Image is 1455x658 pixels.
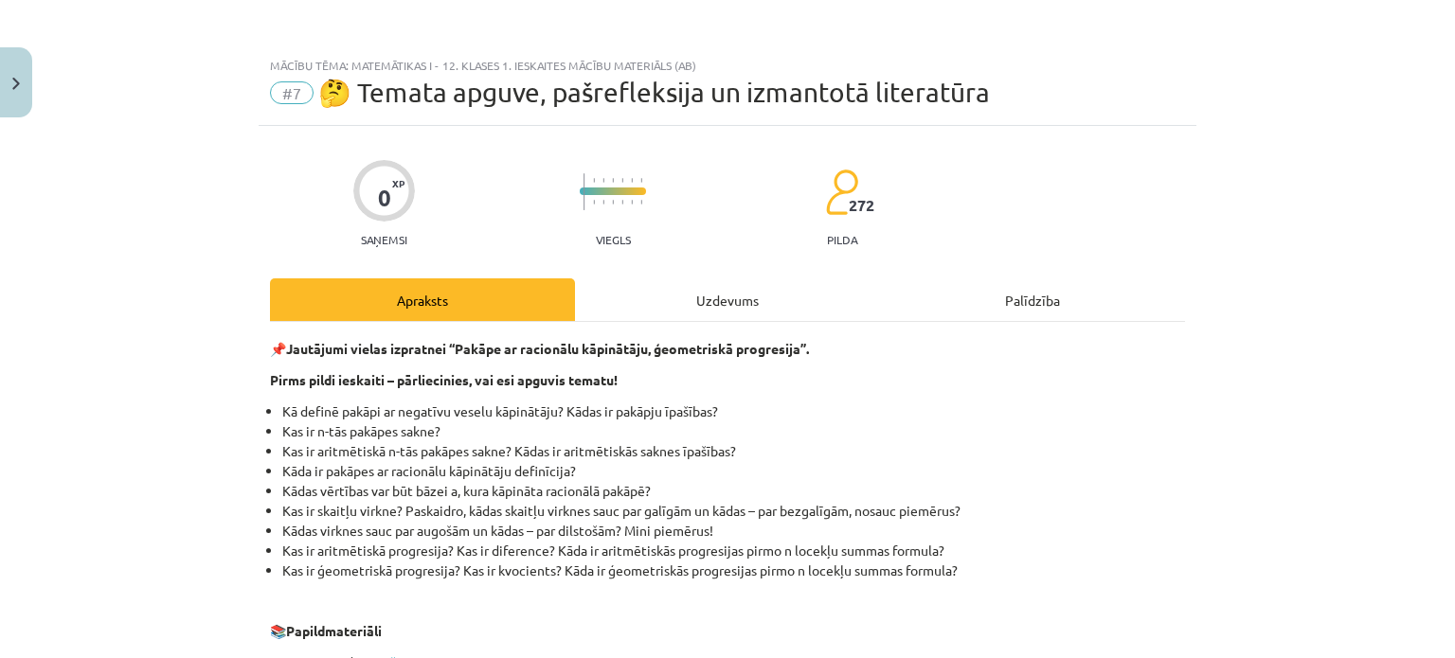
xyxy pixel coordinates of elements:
[621,200,623,205] img: icon-short-line-57e1e144782c952c97e751825c79c345078a6d821885a25fce030b3d8c18986b.svg
[270,621,1185,641] p: 📚
[282,421,1185,441] li: Kas ir n-tās pakāpes sakne?
[596,233,631,246] p: Viegls
[270,278,575,321] div: Apraksts
[282,461,1185,481] li: Kāda ir pakāpes ar racionālu kāpinātāju definīcija?
[318,77,990,108] span: 🤔 Temata apguve, pašrefleksija un izmantotā literatūra
[825,169,858,216] img: students-c634bb4e5e11cddfef0936a35e636f08e4e9abd3cc4e673bd6f9a4125e45ecb1.svg
[631,178,633,183] img: icon-short-line-57e1e144782c952c97e751825c79c345078a6d821885a25fce030b3d8c18986b.svg
[282,521,1185,541] li: Kādas virknes sauc par augošām un kādas – par dilstošām? Mini piemērus!
[392,178,404,188] span: XP
[270,371,618,388] b: Pirms pildi ieskaiti – pārliecinies, vai esi apguvis tematu!
[270,59,1185,72] div: Mācību tēma: Matemātikas i - 12. klases 1. ieskaites mācību materiāls (ab)
[621,178,623,183] img: icon-short-line-57e1e144782c952c97e751825c79c345078a6d821885a25fce030b3d8c18986b.svg
[575,278,880,321] div: Uzdevums
[640,178,642,183] img: icon-short-line-57e1e144782c952c97e751825c79c345078a6d821885a25fce030b3d8c18986b.svg
[593,178,595,183] img: icon-short-line-57e1e144782c952c97e751825c79c345078a6d821885a25fce030b3d8c18986b.svg
[286,622,382,639] b: Papildmateriāli
[282,481,1185,501] li: Kādas vērtības var būt bāzei a, kura kāpināta racionālā pakāpē?
[270,81,314,104] span: #7
[827,233,857,246] p: pilda
[849,197,874,214] span: 272
[880,278,1185,321] div: Palīdzība
[612,200,614,205] img: icon-short-line-57e1e144782c952c97e751825c79c345078a6d821885a25fce030b3d8c18986b.svg
[602,178,604,183] img: icon-short-line-57e1e144782c952c97e751825c79c345078a6d821885a25fce030b3d8c18986b.svg
[270,339,1185,359] p: 📌
[286,340,809,357] b: Jautājumi vielas izpratnei “Pakāpe ar racionālu kāpinātāju, ģeometriskā progresija”.
[282,441,1185,461] li: Kas ir aritmētiskā n-tās pakāpes sakne? Kādas ir aritmētiskās saknes īpašības?
[282,541,1185,560] li: Kas ir aritmētiskā progresija? Kas ir diference? Kāda ir aritmētiskās progresijas pirmo n locekļu...
[612,178,614,183] img: icon-short-line-57e1e144782c952c97e751825c79c345078a6d821885a25fce030b3d8c18986b.svg
[640,200,642,205] img: icon-short-line-57e1e144782c952c97e751825c79c345078a6d821885a25fce030b3d8c18986b.svg
[282,560,1185,580] li: Kas ir ģeometriskā progresija? Kas ir kvocients? Kāda ir ģeometriskās progresijas pirmo n locekļu...
[353,233,415,246] p: Saņemsi
[282,401,1185,421] li: Kā definē pakāpi ar negatīvu veselu kāpinātāju? Kādas ir pakāpju īpašības?
[282,501,1185,521] li: Kas ir skaitļu virkne? Paskaidro, kādas skaitļu virknes sauc par galīgām un kādas – par bezgalīgā...
[584,173,585,210] img: icon-long-line-d9ea69661e0d244f92f715978eff75569469978d946b2353a9bb055b3ed8787d.svg
[378,185,391,211] div: 0
[12,78,20,90] img: icon-close-lesson-0947bae3869378f0d4975bcd49f059093ad1ed9edebbc8119c70593378902aed.svg
[593,200,595,205] img: icon-short-line-57e1e144782c952c97e751825c79c345078a6d821885a25fce030b3d8c18986b.svg
[631,200,633,205] img: icon-short-line-57e1e144782c952c97e751825c79c345078a6d821885a25fce030b3d8c18986b.svg
[602,200,604,205] img: icon-short-line-57e1e144782c952c97e751825c79c345078a6d821885a25fce030b3d8c18986b.svg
